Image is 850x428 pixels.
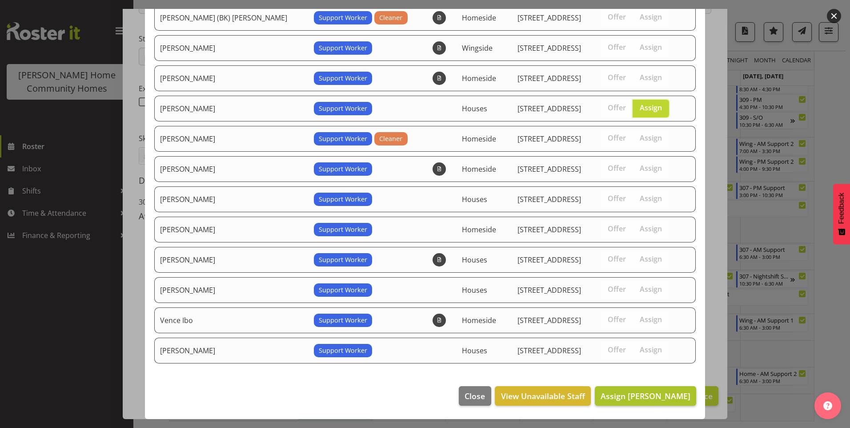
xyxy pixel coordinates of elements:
td: [PERSON_NAME] [154,338,309,363]
span: Cleaner [379,134,402,144]
span: Offer [608,133,626,142]
span: [STREET_ADDRESS] [517,315,581,325]
button: Assign [PERSON_NAME] [595,386,696,406]
span: [STREET_ADDRESS] [517,104,581,113]
span: [STREET_ADDRESS] [517,164,581,174]
span: [STREET_ADDRESS] [517,285,581,295]
span: Assign [640,164,662,173]
td: [PERSON_NAME] [154,35,309,61]
span: Cleaner [379,13,402,23]
span: [STREET_ADDRESS] [517,194,581,204]
span: Homeside [462,225,496,234]
span: Homeside [462,134,496,144]
button: View Unavailable Staff [495,386,590,406]
span: Offer [608,345,626,354]
span: Offer [608,285,626,294]
span: Assign [640,254,662,263]
span: Homeside [462,13,496,23]
span: Homeside [462,315,496,325]
span: [STREET_ADDRESS] [517,346,581,355]
img: help-xxl-2.png [823,401,832,410]
td: [PERSON_NAME] [154,186,309,212]
span: Offer [608,103,626,112]
span: Houses [462,285,487,295]
span: Homeside [462,164,496,174]
span: [STREET_ADDRESS] [517,43,581,53]
span: [STREET_ADDRESS] [517,134,581,144]
button: Feedback - Show survey [833,184,850,244]
td: [PERSON_NAME] [154,217,309,242]
span: View Unavailable Staff [501,390,585,402]
td: [PERSON_NAME] [154,156,309,182]
td: [PERSON_NAME] (BK) [PERSON_NAME] [154,5,309,31]
td: [PERSON_NAME] [154,247,309,273]
span: Assign [640,345,662,354]
span: Support Worker [319,225,367,234]
span: Houses [462,255,487,265]
span: Assign [640,103,662,112]
span: Offer [608,73,626,82]
td: [PERSON_NAME] [154,96,309,121]
span: [STREET_ADDRESS] [517,255,581,265]
span: Offer [608,315,626,324]
span: Assign [640,315,662,324]
span: Assign [640,285,662,294]
span: Offer [608,194,626,203]
span: Houses [462,194,487,204]
span: Wingside [462,43,493,53]
span: Assign [640,73,662,82]
span: Support Worker [319,285,367,295]
span: [STREET_ADDRESS] [517,73,581,83]
td: [PERSON_NAME] [154,277,309,303]
span: Support Worker [319,164,367,174]
span: Houses [462,346,487,355]
span: [STREET_ADDRESS] [517,225,581,234]
span: Support Worker [319,255,367,265]
span: Support Worker [319,315,367,325]
span: Offer [608,43,626,52]
span: Assign [640,133,662,142]
span: Houses [462,104,487,113]
button: Close [459,386,491,406]
span: Feedback [838,193,846,224]
span: Offer [608,164,626,173]
span: Support Worker [319,194,367,204]
span: Support Worker [319,134,367,144]
span: Support Worker [319,73,367,83]
span: Homeside [462,73,496,83]
td: [PERSON_NAME] [154,126,309,152]
span: Offer [608,254,626,263]
span: Close [465,390,485,402]
span: Offer [608,224,626,233]
td: Vence Ibo [154,307,309,333]
span: Assign [640,43,662,52]
span: Assign [640,224,662,233]
span: Support Worker [319,104,367,113]
span: Support Worker [319,346,367,355]
span: Assign [PERSON_NAME] [601,391,690,401]
span: Offer [608,12,626,21]
span: Assign [640,12,662,21]
span: Assign [640,194,662,203]
span: [STREET_ADDRESS] [517,13,581,23]
span: Support Worker [319,43,367,53]
span: Support Worker [319,13,367,23]
td: [PERSON_NAME] [154,65,309,91]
